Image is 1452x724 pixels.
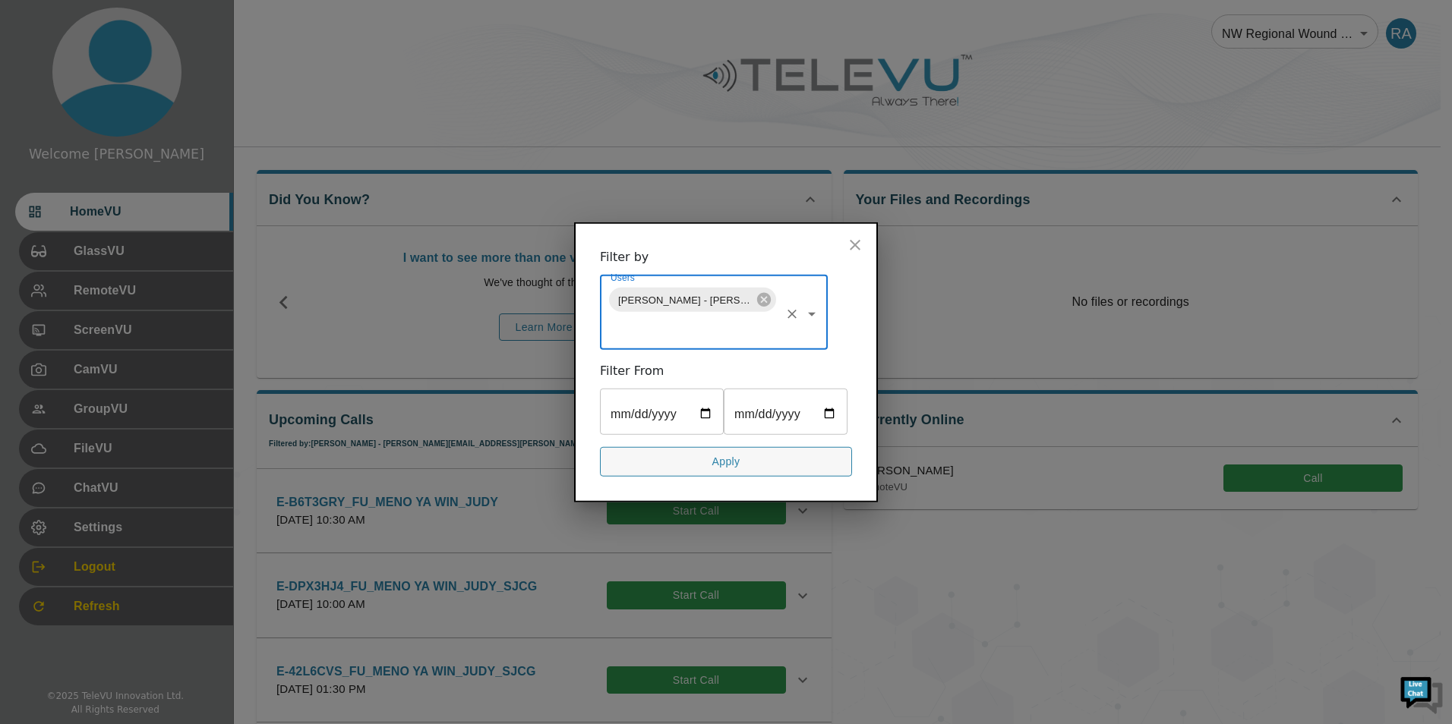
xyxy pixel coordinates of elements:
[600,250,649,264] span: Filter by
[609,288,776,312] div: [PERSON_NAME] - [PERSON_NAME][EMAIL_ADDRESS][PERSON_NAME][DOMAIN_NAME]
[1399,671,1444,716] img: Chat Widget
[600,362,852,380] div: Filter From
[801,304,822,325] button: Open
[609,291,760,308] span: [PERSON_NAME] - [PERSON_NAME][EMAIL_ADDRESS][PERSON_NAME][DOMAIN_NAME]
[781,304,803,325] button: Clear
[840,230,870,260] button: close
[600,447,852,477] button: Apply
